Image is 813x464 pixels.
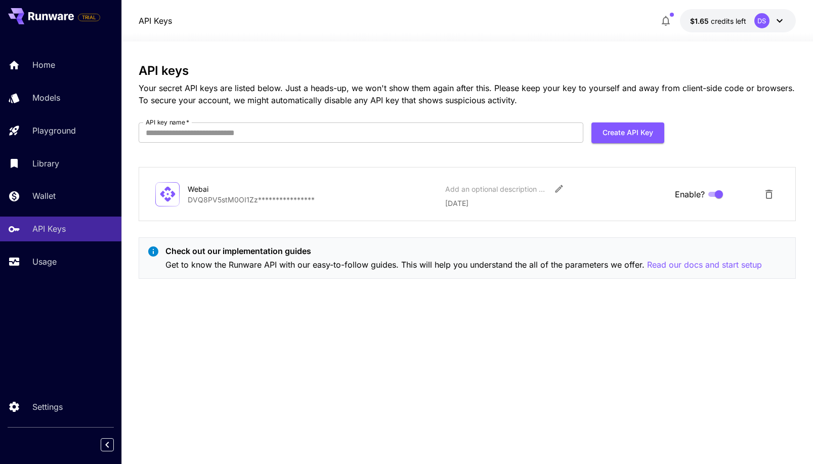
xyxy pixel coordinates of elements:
nav: breadcrumb [139,15,172,27]
div: Add an optional description or comment [445,184,546,194]
p: Playground [32,124,76,137]
p: Your secret API keys are listed below. Just a heads-up, we won't show them again after this. Plea... [139,82,796,106]
div: $1.64954 [690,16,746,26]
p: Models [32,92,60,104]
p: Check out our implementation guides [165,245,762,257]
p: Home [32,59,55,71]
span: Add your payment card to enable full platform functionality. [78,11,100,23]
span: Enable? [675,188,705,200]
p: Get to know the Runware API with our easy-to-follow guides. This will help you understand the all... [165,259,762,271]
button: Edit [550,180,568,198]
button: $1.64954DS [680,9,796,32]
h3: API keys [139,64,796,78]
span: credits left [711,17,746,25]
button: Collapse sidebar [101,438,114,451]
p: Library [32,157,59,170]
button: Create API Key [591,122,664,143]
span: $1.65 [690,17,711,25]
p: Wallet [32,190,56,202]
button: Read our docs and start setup [647,259,762,271]
div: Webai [188,184,289,194]
button: Delete API Key [759,184,779,204]
span: TRIAL [78,14,100,21]
div: Collapse sidebar [108,436,121,454]
label: API key name [146,118,189,126]
p: API Keys [32,223,66,235]
p: Settings [32,401,63,413]
p: Usage [32,256,57,268]
a: API Keys [139,15,172,27]
div: DS [754,13,769,28]
p: [DATE] [445,198,667,208]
